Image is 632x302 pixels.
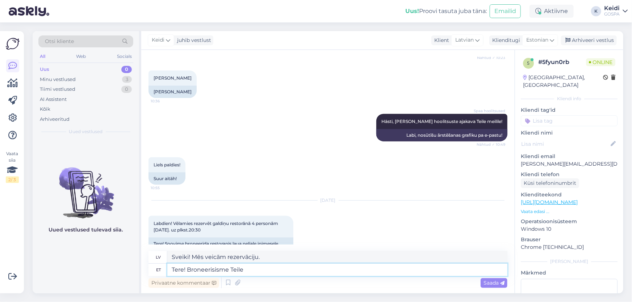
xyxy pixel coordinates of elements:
[148,173,185,185] div: Suur aitäh!
[538,58,586,67] div: # 5fyun0rb
[474,108,505,114] span: Spaa hoolitsused
[521,258,618,265] div: [PERSON_NAME]
[521,243,618,251] p: Chrome [TECHNICAL_ID]
[521,225,618,233] p: Windows 10
[121,66,132,73] div: 0
[530,5,574,18] div: Aktiivne
[521,115,618,126] input: Lisa tag
[33,154,139,220] img: No chats
[6,37,20,51] img: Askly Logo
[477,142,505,147] span: Nähtud ✓ 10:49
[561,35,617,45] div: Arhiveeri vestlus
[75,52,88,61] div: Web
[431,37,449,44] div: Klient
[477,55,505,60] span: Nähtud ✓ 10:23
[521,218,618,225] p: Operatsioonisüsteem
[521,171,618,178] p: Kliendi telefon
[154,221,279,233] span: Labdien! Vēlamies rezervēt galdiņu restorānā 4 personām [DATE]. uz plkst.20:30
[521,129,618,137] p: Kliendi nimi
[521,95,618,102] div: Kliendi info
[40,96,67,103] div: AI Assistent
[521,208,618,215] p: Vaata edasi ...
[521,106,618,114] p: Kliendi tag'id
[591,6,601,16] div: K
[38,52,47,61] div: All
[40,66,49,73] div: Uus
[148,278,219,288] div: Privaatne kommentaar
[167,251,507,263] textarea: Sveiki! Mēs veicām rezervāciju.
[45,38,74,45] span: Otsi kliente
[154,75,192,81] span: [PERSON_NAME]
[152,36,164,44] span: Keidi
[521,160,618,168] p: [PERSON_NAME][EMAIL_ADDRESS][DOMAIN_NAME]
[40,106,50,113] div: Kõik
[526,36,548,44] span: Estonian
[376,129,507,141] div: Labi, nosūtīšu ārstēšanas grafiku pa e-pastu!
[523,74,603,89] div: [GEOGRAPHIC_DATA], [GEOGRAPHIC_DATA]
[156,251,161,263] div: lv
[40,76,76,83] div: Minu vestlused
[156,264,161,276] div: et
[6,176,19,183] div: 2 / 3
[40,86,75,93] div: Tiimi vestlused
[586,58,615,66] span: Online
[604,5,628,17] a: KeidiGOSPA
[405,7,487,16] div: Proovi tasuta juba täna:
[151,98,178,104] span: 10:36
[116,52,133,61] div: Socials
[167,264,507,276] textarea: Tere! Broneerisisme Teile
[122,76,132,83] div: 3
[121,86,132,93] div: 0
[455,36,474,44] span: Latvian
[604,5,620,11] div: Keidi
[148,197,507,204] div: [DATE]
[174,37,211,44] div: juhib vestlust
[604,11,620,17] div: GOSPA
[521,199,578,205] a: [URL][DOMAIN_NAME]
[484,280,505,286] span: Saada
[521,269,618,277] p: Märkmed
[69,128,103,135] span: Uued vestlused
[6,150,19,183] div: Vaata siia
[154,162,180,167] span: Liels paldies!
[521,140,609,148] input: Lisa nimi
[490,4,521,18] button: Emailid
[521,153,618,160] p: Kliendi email
[405,8,419,14] b: Uus!
[521,236,618,243] p: Brauser
[151,185,178,191] span: 10:55
[521,191,618,199] p: Klienditeekond
[527,60,530,66] span: 5
[521,178,579,188] div: Küsi telefoninumbrit
[148,238,293,256] div: Tere! Soovime broneerida restoranis laua neljale inimesele [DATE]. [PERSON_NAME] plkst.20:30
[40,116,70,123] div: Arhiveeritud
[489,37,520,44] div: Klienditugi
[381,119,502,124] span: Hästi, [PERSON_NAME] hoolitsuste ajakava Teile meilile!
[148,86,197,98] div: [PERSON_NAME]
[49,226,123,234] p: Uued vestlused tulevad siia.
